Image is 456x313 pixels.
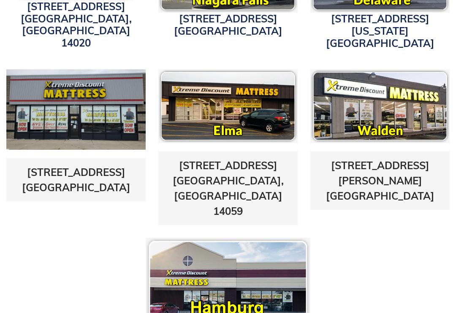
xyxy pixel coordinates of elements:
img: pf-8166afa1--elmaicon.png [158,69,298,143]
a: [STREET_ADDRESS][GEOGRAPHIC_DATA], [GEOGRAPHIC_DATA] 14059 [173,159,284,217]
a: [STREET_ADDRESS][GEOGRAPHIC_DATA] [22,166,130,194]
img: pf-16118c81--waldenicon.png [310,69,450,143]
img: transit-store-photo2-1642015179745.jpg [6,69,146,150]
a: [STREET_ADDRESS][PERSON_NAME][GEOGRAPHIC_DATA] [326,159,434,202]
a: [STREET_ADDRESS][GEOGRAPHIC_DATA] [174,12,282,37]
a: [STREET_ADDRESS][US_STATE][GEOGRAPHIC_DATA] [326,12,434,49]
